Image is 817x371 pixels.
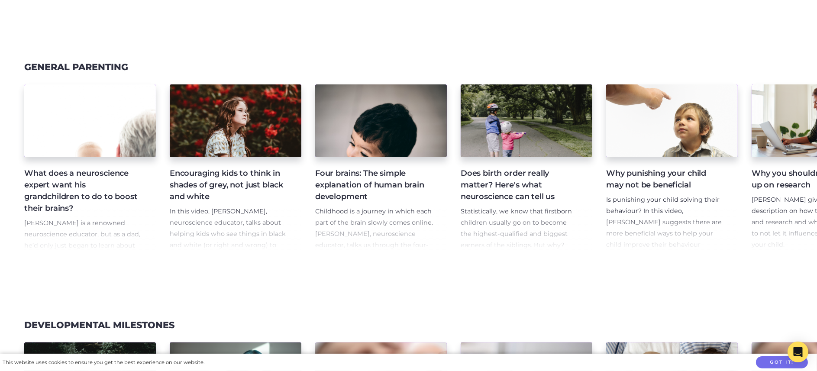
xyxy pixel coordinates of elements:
[3,358,204,367] div: This website uses cookies to ensure you get the best experience on our website.
[24,168,142,214] h4: What does a neuroscience expert want his grandchildren to do to boost their brains?
[606,84,738,251] a: Why punishing your child may not be beneficial Is punishing your child solving their behaviour? I...
[24,319,174,330] a: Developmental Milestones
[315,207,433,283] span: Childhood is a journey in which each part of the brain slowly comes online. [PERSON_NAME], neuros...
[461,207,572,283] span: Statistically, we know that firstborn children usually go on to become the highest-qualified and ...
[170,84,301,251] a: Encouraging kids to think in shades of grey, not just black and white In this video, [PERSON_NAME...
[315,84,447,251] a: Four brains: The simple explanation of human brain development Childhood is a journey in which ea...
[756,356,808,369] button: Got it!
[461,84,592,251] a: Does birth order really matter? Here's what neuroscience can tell us Statistically, we know that ...
[461,168,578,203] h4: Does birth order really matter? Here's what neuroscience can tell us
[24,84,156,251] a: What does a neuroscience expert want his grandchildren to do to boost their brains? [PERSON_NAME]...
[315,168,433,203] h4: Four brains: The simple explanation of human brain development
[788,342,808,362] div: Open Intercom Messenger
[606,168,724,191] h4: Why punishing your child may not be beneficial
[170,168,287,203] h4: Encouraging kids to think in shades of grey, not just black and white
[170,207,286,294] span: In this video, [PERSON_NAME], neuroscience educator, talks about helping kids who see things in b...
[24,61,128,72] a: General Parenting
[24,219,140,305] span: [PERSON_NAME] is a renowned neuroscience educator, but as a dad, he’d only just began to learn ab...
[606,196,722,260] span: Is punishing your child solving their behaviour? In this video, [PERSON_NAME] suggests there are ...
